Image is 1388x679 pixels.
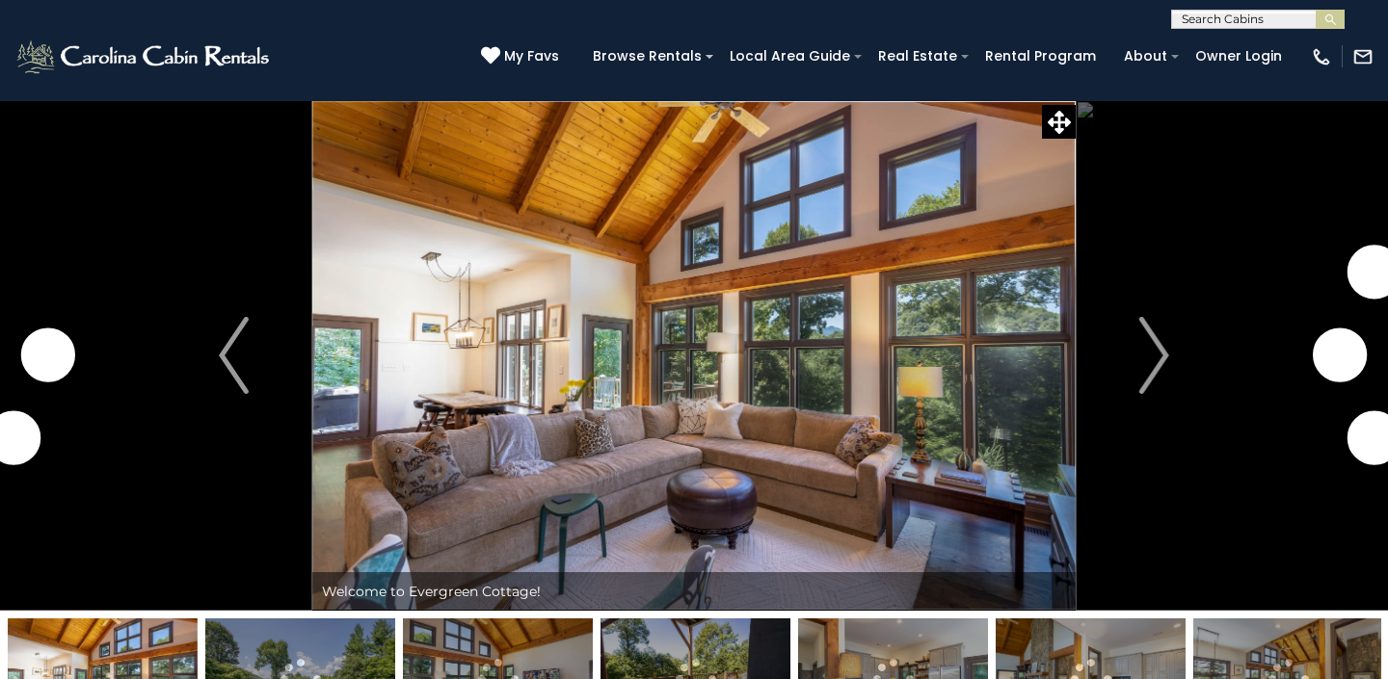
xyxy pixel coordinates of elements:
button: Next [1076,100,1233,611]
a: Owner Login [1186,41,1292,71]
a: Real Estate [868,41,967,71]
a: My Favs [481,46,564,67]
a: Local Area Guide [720,41,860,71]
a: Rental Program [975,41,1106,71]
img: arrow [219,317,248,394]
img: mail-regular-white.png [1352,46,1374,67]
div: Welcome to Evergreen Cottage! [312,572,1076,611]
a: Browse Rentals [583,41,711,71]
button: Previous [155,100,312,611]
img: White-1-2.png [14,38,275,76]
a: About [1114,41,1177,71]
img: phone-regular-white.png [1311,46,1332,67]
span: My Favs [504,46,559,66]
img: arrow [1139,317,1168,394]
